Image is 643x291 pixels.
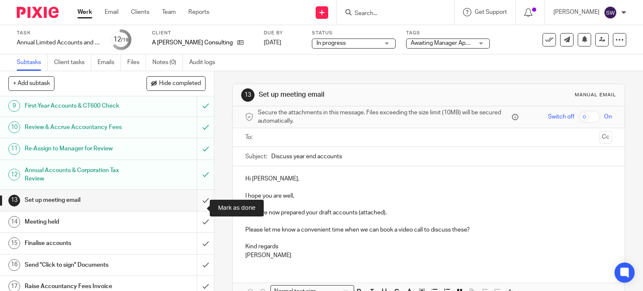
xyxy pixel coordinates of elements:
[8,169,20,180] div: 12
[189,54,221,71] a: Audit logs
[245,242,612,251] p: Kind regards
[25,121,134,134] h1: Review & Accrue Accountancy Fees
[245,175,612,183] p: Hi [PERSON_NAME],
[105,8,118,16] a: Email
[127,54,146,71] a: Files
[406,30,490,36] label: Tags
[475,9,507,15] span: Get Support
[258,108,510,126] span: Secure the attachments in this message. Files exceeding the size limit (10MB) will be secured aut...
[152,30,253,36] label: Client
[245,209,612,217] p: We have now prepared your draft accounts (attached).
[162,8,176,16] a: Team
[113,35,129,44] div: 12
[188,8,209,16] a: Reports
[245,251,612,260] p: [PERSON_NAME]
[8,216,20,228] div: 14
[159,80,201,87] span: Hide completed
[17,7,59,18] img: Pixie
[312,30,396,36] label: Status
[604,113,612,121] span: On
[245,192,612,200] p: I hope you are well,
[604,6,617,19] img: svg%3E
[17,30,100,36] label: Task
[25,237,134,250] h1: Finalise accounts
[245,133,255,142] label: To:
[147,76,206,90] button: Hide completed
[316,40,346,46] span: In progress
[25,164,134,185] h1: Annual Accounts & Corporation Tax Review
[17,39,100,47] div: Annual Limited Accounts and Corporation Tax Return
[152,54,183,71] a: Notes (0)
[245,152,267,161] label: Subject:
[8,237,20,249] div: 15
[354,10,429,18] input: Search
[264,40,281,46] span: [DATE]
[8,76,54,90] button: + Add subtask
[575,92,616,98] div: Manual email
[411,40,481,46] span: Awaiting Manager Approval
[241,88,255,102] div: 13
[264,30,301,36] label: Due by
[17,54,48,71] a: Subtasks
[8,195,20,206] div: 13
[259,90,446,99] h1: Set up meeting email
[8,121,20,133] div: 10
[131,8,149,16] a: Clients
[98,54,121,71] a: Emails
[25,194,134,206] h1: Set up meeting email
[25,142,134,155] h1: Re-Assign to Manager for Review
[553,8,599,16] p: [PERSON_NAME]
[25,259,134,271] h1: Send "Click to sign" Documents
[121,38,129,42] small: /19
[25,216,134,228] h1: Meeting held
[8,100,20,112] div: 9
[8,259,20,271] div: 16
[8,143,20,155] div: 11
[25,100,134,112] h1: First-Year Accounts & CT600 Check
[152,39,233,47] p: A [PERSON_NAME] Consulting Ltd
[548,113,574,121] span: Switch off
[599,131,612,144] button: Cc
[77,8,92,16] a: Work
[54,54,91,71] a: Client tasks
[245,226,612,234] p: Please let me know a convenient time when we can book a video call to discuss these?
